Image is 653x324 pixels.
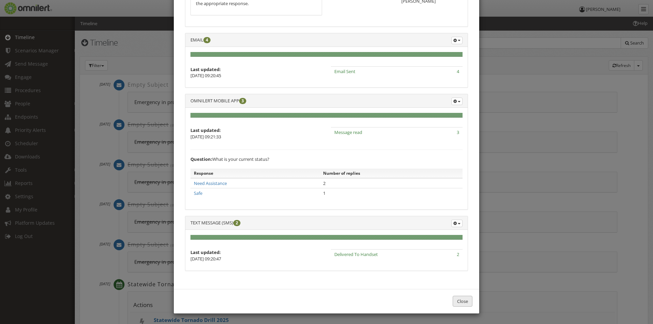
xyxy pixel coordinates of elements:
[185,216,468,230] div: TEXT MESSAGE (SMS)
[194,190,202,196] a: Safe
[190,256,322,262] p: [DATE] 09:20:47
[194,180,227,186] a: Need Assistance
[334,251,378,257] span: Delivered To Handset
[15,5,29,11] span: Help
[457,129,459,135] span: 3
[185,94,468,108] div: OMNILERT MOBILE APP
[457,251,459,257] span: 2
[190,156,463,163] div: What is your current status?
[457,68,459,74] span: 4
[233,220,240,226] span: 2
[190,66,221,72] strong: Last updated:
[203,37,211,43] span: 4
[185,33,468,47] div: EMAIL
[190,249,221,255] strong: Last updated:
[239,98,246,104] span: 3
[320,169,463,178] th: Number of replies
[190,127,221,133] strong: Last updated:
[190,156,212,162] strong: Question:
[334,129,362,135] span: Message read
[190,134,322,140] p: [DATE] 09:21:33
[320,178,463,188] td: 2
[190,169,320,178] th: Response
[190,72,322,79] p: [DATE] 09:20:45
[320,188,463,198] td: 1
[453,296,472,307] button: Close
[334,68,355,74] span: Email Sent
